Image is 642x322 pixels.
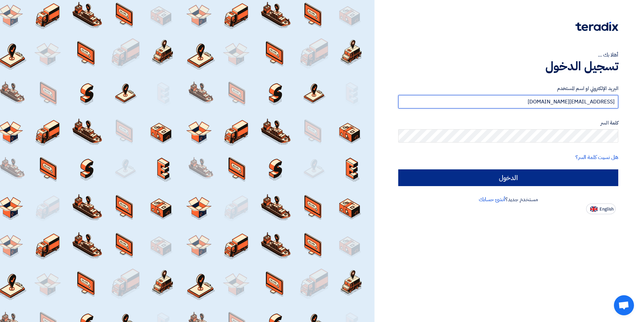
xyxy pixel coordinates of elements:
label: البريد الإلكتروني او اسم المستخدم [398,85,618,92]
img: en-US.png [590,207,598,212]
button: English [586,204,616,214]
input: أدخل بريد العمل الإلكتروني او اسم المستخدم الخاص بك ... [398,95,618,108]
a: Open chat [614,295,634,315]
input: الدخول [398,169,618,186]
div: أهلا بك ... [398,51,618,59]
h1: تسجيل الدخول [398,59,618,74]
span: English [600,207,614,212]
label: كلمة السر [398,119,618,127]
div: مستخدم جديد؟ [398,195,618,204]
img: Teradix logo [575,22,618,31]
a: هل نسيت كلمة السر؟ [575,153,618,161]
a: أنشئ حسابك [479,195,505,204]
